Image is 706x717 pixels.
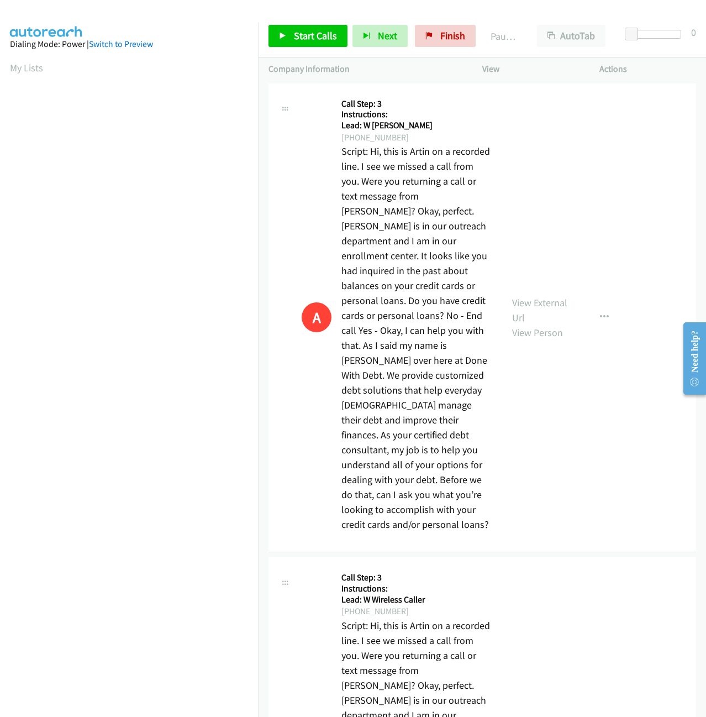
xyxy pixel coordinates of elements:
[491,29,517,44] p: Paused
[341,605,492,618] div: [PHONE_NUMBER]
[341,98,492,109] h5: Call Step: 3
[10,85,259,610] iframe: Dialpad
[268,25,347,47] a: Start Calls
[415,25,476,47] a: Finish
[89,39,153,49] a: Switch to Preview
[482,62,579,76] p: View
[352,25,408,47] button: Next
[341,572,492,583] h5: Call Step: 3
[440,29,465,42] span: Finish
[341,583,492,594] h5: Instructions:
[302,302,331,332] h1: A
[512,326,563,339] a: View Person
[512,296,567,324] a: View External Url
[10,38,249,51] div: Dialing Mode: Power |
[268,62,462,76] p: Company Information
[302,302,331,332] div: This number is on the do not call list
[341,109,492,120] h5: Instructions:
[341,594,492,605] h5: Lead: W Wireless Caller
[378,29,397,42] span: Next
[294,29,337,42] span: Start Calls
[341,120,492,131] h5: Lead: W [PERSON_NAME]
[674,315,706,402] iframe: Resource Center
[341,131,492,144] div: [PHONE_NUMBER]
[630,30,681,39] div: Delay between calls (in seconds)
[599,62,697,76] p: Actions
[537,25,605,47] button: AutoTab
[691,25,696,40] div: 0
[10,61,43,74] a: My Lists
[341,144,492,532] p: Script: Hi, this is Artin on a recorded line. I see we missed a call from you. Were you returning...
